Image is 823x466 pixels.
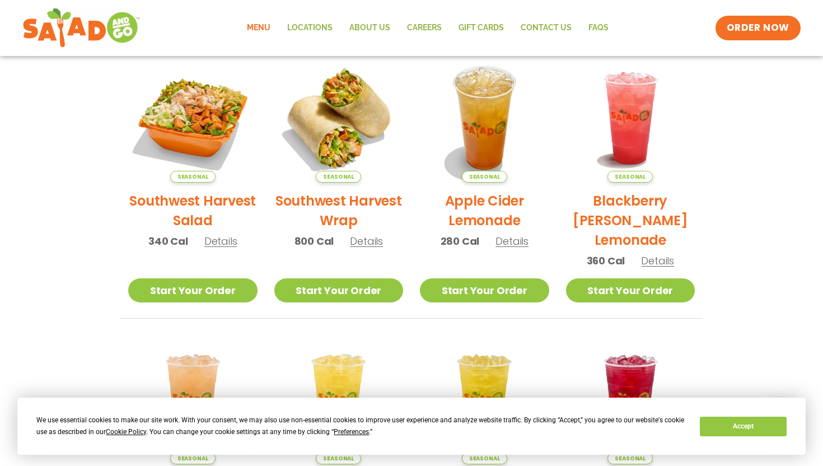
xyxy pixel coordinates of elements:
[334,428,369,436] span: Preferences
[580,15,617,41] a: FAQs
[36,414,686,438] div: We use essential cookies to make our site work. With your consent, we may also use non-essential ...
[170,171,216,183] span: Seasonal
[22,6,141,50] img: new-SAG-logo-768×292
[274,191,404,230] h2: Southwest Harvest Wrap
[128,53,258,183] img: Product photo for Southwest Harvest Salad
[316,171,361,183] span: Seasonal
[399,15,450,41] a: Careers
[512,15,580,41] a: Contact Us
[170,453,216,464] span: Seasonal
[274,278,404,302] a: Start Your Order
[607,453,653,464] span: Seasonal
[716,16,801,40] a: ORDER NOW
[316,453,361,464] span: Seasonal
[204,234,237,248] span: Details
[420,53,549,183] img: Product photo for Apple Cider Lemonade
[341,15,399,41] a: About Us
[462,171,507,183] span: Seasonal
[420,335,549,465] img: Product photo for Mango Grove Lemonade
[350,234,383,248] span: Details
[294,234,334,249] span: 800 Cal
[587,253,625,268] span: 360 Cal
[128,278,258,302] a: Start Your Order
[274,53,404,183] img: Product photo for Southwest Harvest Wrap
[274,335,404,465] img: Product photo for Sunkissed Yuzu Lemonade
[450,15,512,41] a: GIFT CARDS
[566,53,695,183] img: Product photo for Blackberry Bramble Lemonade
[279,15,341,41] a: Locations
[641,254,674,268] span: Details
[607,171,653,183] span: Seasonal
[566,278,695,302] a: Start Your Order
[566,335,695,465] img: Product photo for Black Cherry Orchard Lemonade
[106,428,146,436] span: Cookie Policy
[128,335,258,465] img: Product photo for Summer Stone Fruit Lemonade
[727,21,789,35] span: ORDER NOW
[420,191,549,230] h2: Apple Cider Lemonade
[148,234,188,249] span: 340 Cal
[566,191,695,250] h2: Blackberry [PERSON_NAME] Lemonade
[420,278,549,302] a: Start Your Order
[441,234,480,249] span: 280 Cal
[495,234,529,248] span: Details
[17,398,806,455] div: Cookie Consent Prompt
[462,453,507,464] span: Seasonal
[700,417,786,436] button: Accept
[239,15,279,41] a: Menu
[239,15,617,41] nav: Menu
[128,191,258,230] h2: Southwest Harvest Salad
